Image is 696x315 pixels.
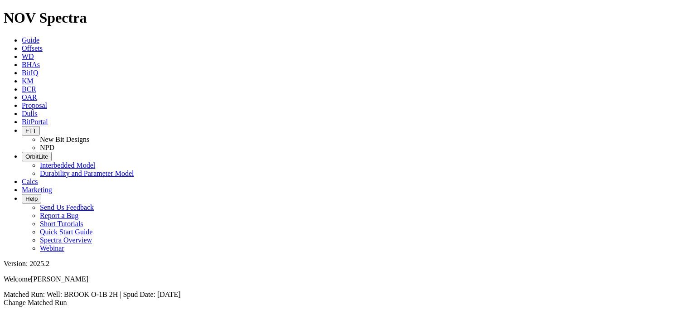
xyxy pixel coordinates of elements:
a: BCR [22,85,36,93]
a: Calcs [22,178,38,185]
a: Dulls [22,110,38,117]
a: Webinar [40,244,64,252]
a: Send Us Feedback [40,204,94,211]
span: Help [25,195,38,202]
span: Matched Run: [4,291,45,298]
span: OrbitLite [25,153,48,160]
a: KM [22,77,34,85]
a: New Bit Designs [40,136,89,143]
a: BitPortal [22,118,48,126]
p: Welcome [4,275,692,283]
a: OAR [22,93,37,101]
a: Offsets [22,44,43,52]
span: [PERSON_NAME] [31,275,88,283]
button: FTT [22,126,40,136]
a: BitIQ [22,69,38,77]
a: Proposal [22,102,47,109]
a: Spectra Overview [40,236,92,244]
a: NPD [40,144,54,151]
h1: NOV Spectra [4,10,692,26]
button: Help [22,194,41,204]
a: Report a Bug [40,212,78,219]
a: Short Tutorials [40,220,83,228]
span: Well: BROOK O-1B 2H | Spud Date: [DATE] [47,291,181,298]
a: Marketing [22,186,52,194]
button: OrbitLite [22,152,52,161]
a: Change Matched Run [4,299,67,306]
a: Durability and Parameter Model [40,170,134,177]
a: Interbedded Model [40,161,95,169]
div: Version: 2025.2 [4,260,692,268]
span: FTT [25,127,36,134]
a: Quick Start Guide [40,228,92,236]
a: WD [22,53,34,60]
a: BHAs [22,61,40,68]
a: Guide [22,36,39,44]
